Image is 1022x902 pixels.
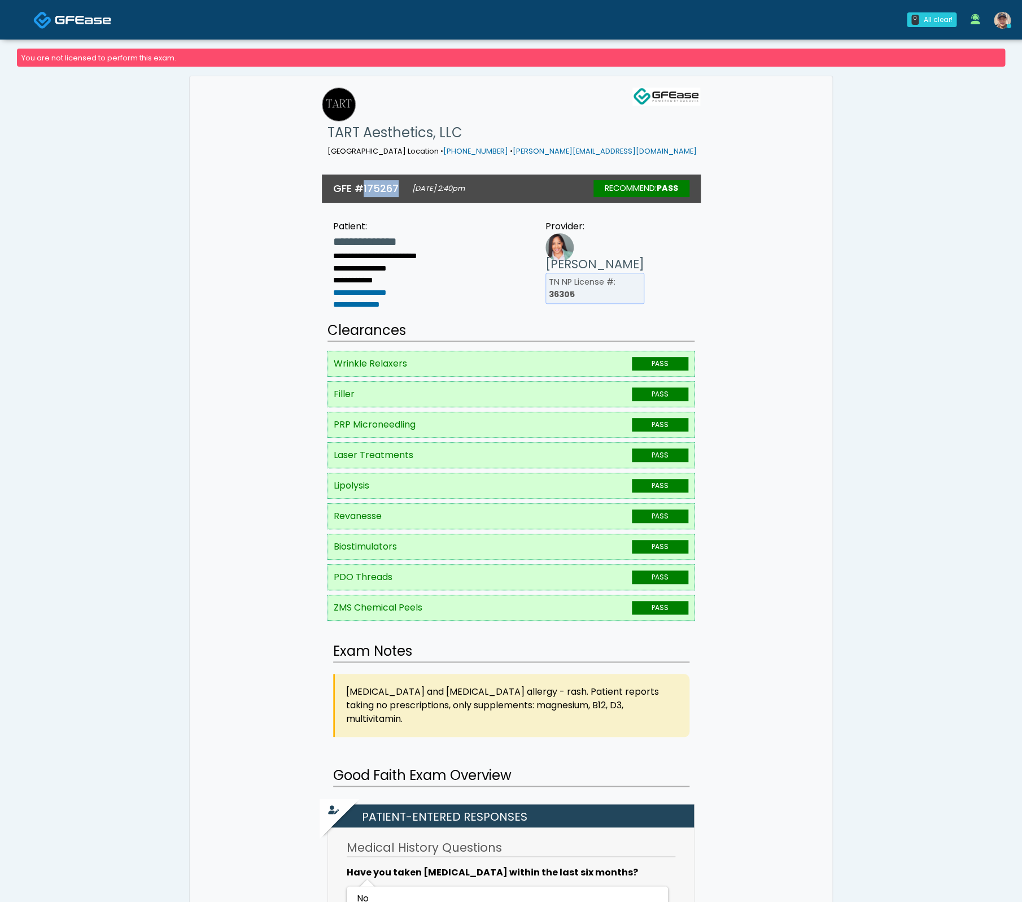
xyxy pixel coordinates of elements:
div: All clear! [924,15,953,25]
h2: Patient-entered Responses [334,804,694,827]
h3: Medical History Questions [347,839,675,857]
a: 0 All clear! [900,8,963,32]
li: ZMS Chemical Peels [327,595,695,621]
span: PASS [632,570,688,584]
small: [DATE] 2:40pm [412,184,465,193]
span: • [510,146,513,156]
span: PASS [632,448,688,462]
span: PASS [632,418,688,432]
div: Patient: [333,220,440,233]
div: [MEDICAL_DATA] and [MEDICAL_DATA] allergy - rash. Patient reports taking no prescriptions, only s... [333,674,689,737]
li: PDO Threads [327,564,695,590]
img: GFEase Logo [632,88,700,106]
h2: Clearances [327,320,695,342]
span: • [440,146,443,156]
h3: [PERSON_NAME] [545,256,644,273]
span: PASS [632,357,688,371]
li: Revanesse [327,503,695,529]
li: Wrinkle Relaxers [327,351,695,377]
div: 0 [911,15,919,25]
small: You are not licensed to perform this exam. [21,53,176,63]
span: PASS [632,509,688,523]
img: Docovia [33,11,52,29]
small: [GEOGRAPHIC_DATA] Location [327,146,697,156]
a: [PHONE_NUMBER] [443,146,508,156]
h2: Good Faith Exam Overview [333,765,689,787]
a: [PERSON_NAME][EMAIL_ADDRESS][DOMAIN_NAME] [513,146,697,156]
img: TART Aesthetics, LLC [322,88,356,121]
button: Open LiveChat chat widget [9,5,43,38]
li: Laser Treatments [327,442,695,468]
img: Amos GFE [994,12,1011,29]
li: PRP Microneedling [327,412,695,438]
li: Lipolysis [327,473,695,499]
li: Biostimulators [327,534,695,560]
li: Filler [327,381,695,407]
a: Docovia [33,1,111,38]
strong: Pass [657,182,678,194]
img: Docovia [55,14,111,25]
div: RECOMMEND: [593,180,689,197]
h1: TART Aesthetics, LLC [327,121,697,144]
b: Have you taken [MEDICAL_DATA] within the last six months? [347,866,638,879]
span: PASS [632,387,688,401]
li: TN NP License #: [545,273,644,304]
h3: GFE #175267 [333,181,399,195]
div: Provider: [545,220,644,233]
span: PASS [632,540,688,554]
img: Provider image [545,233,574,262]
span: PASS [632,601,688,615]
h2: Exam Notes [333,641,689,663]
span: PASS [632,479,688,493]
b: 36305 [549,289,575,300]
